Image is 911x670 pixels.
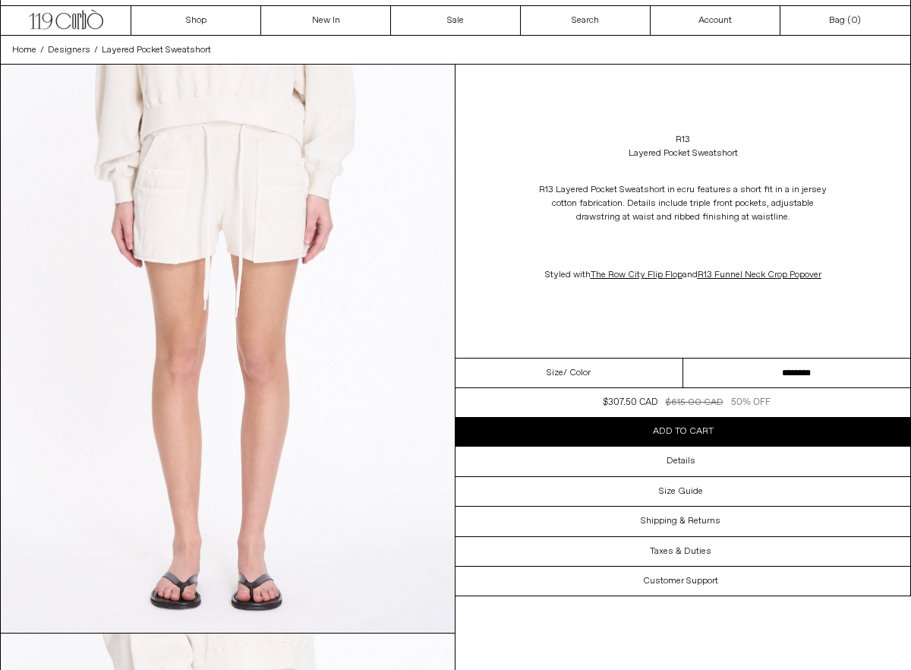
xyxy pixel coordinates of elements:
[641,516,720,526] h3: Shipping & Returns
[94,43,98,57] span: /
[131,6,261,35] a: Shop
[48,44,90,56] span: Designers
[651,6,780,35] a: Account
[851,14,857,27] span: 0
[629,147,738,160] div: Layered Pocket Sweatshort
[591,269,682,281] a: The Row City Flip Flop
[261,6,391,35] a: New In
[698,269,821,281] a: R13 Funnel Neck Crop Popover
[667,456,695,466] h3: Details
[455,417,910,446] button: Add to cart
[547,366,563,380] span: Size
[1,65,455,633] img: Corbo-2025-04-015367copy_1800x1800.jpg
[102,44,211,56] span: Layered Pocket Sweatshort
[731,396,771,409] div: 50% OFF
[48,43,90,57] a: Designers
[102,43,211,57] a: Layered Pocket Sweatshort
[531,175,835,232] p: R13 Layered Pocket Sweatshort in ecru features a short fit in a in jersey cotton fabrication. Det...
[659,486,703,497] h3: Size Guide
[391,6,521,35] a: Sale
[563,366,591,380] span: / Color
[851,14,861,27] span: )
[12,43,36,57] a: Home
[12,44,36,56] span: Home
[603,396,657,409] div: $307.50 CAD
[545,269,821,281] span: Styled with and
[40,43,44,57] span: /
[780,6,910,35] a: Bag ()
[666,396,723,409] div: $615.00 CAD
[643,576,718,586] h3: Customer Support
[653,425,714,438] span: Add to cart
[676,133,690,147] a: R13
[521,6,651,35] a: Search
[650,546,711,557] h3: Taxes & Duties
